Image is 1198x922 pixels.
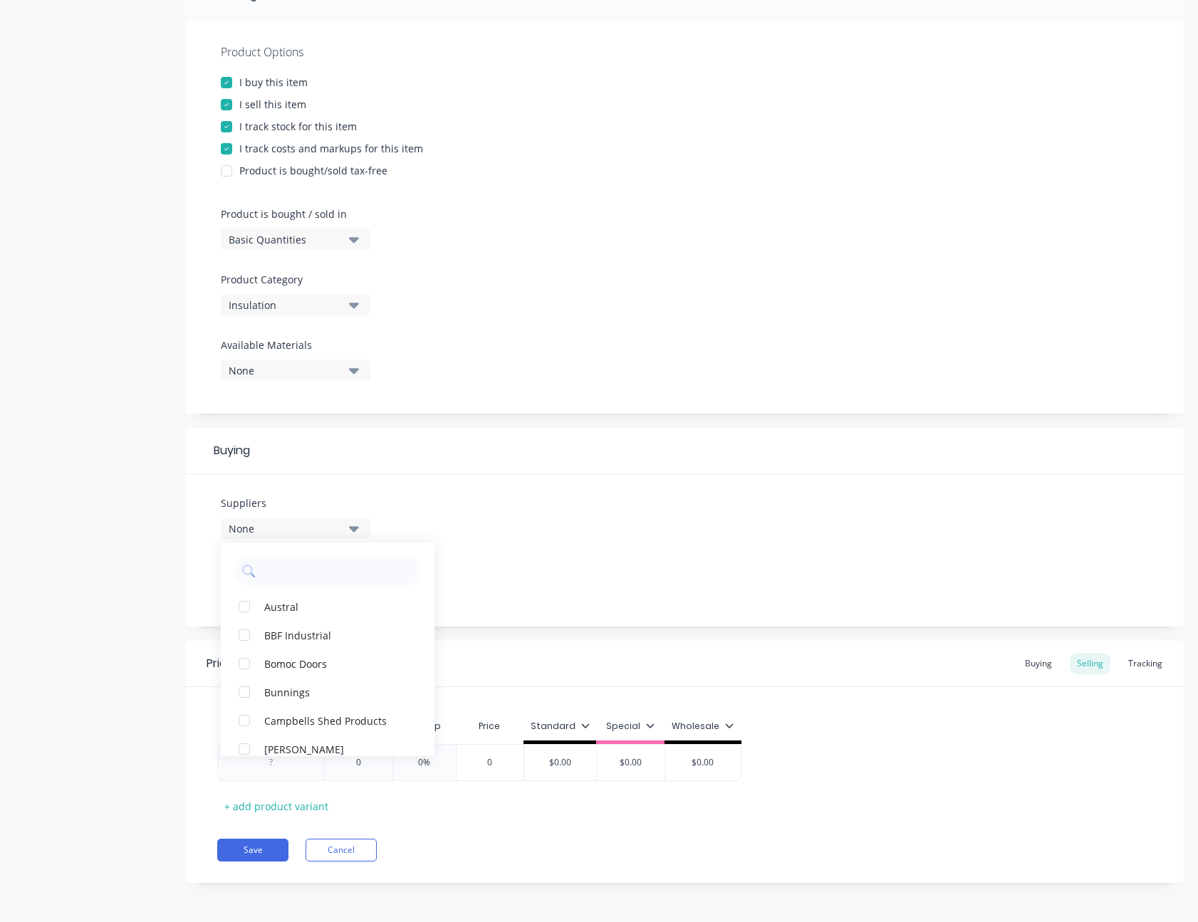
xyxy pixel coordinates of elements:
[217,839,288,861] button: Save
[1070,653,1110,674] div: Selling
[239,75,308,90] div: I buy this item
[524,745,596,780] div: $0.00
[606,720,655,733] div: Special
[672,720,734,733] div: Wholesale
[217,712,324,740] div: Description
[1121,653,1170,674] div: Tracking
[239,97,306,112] div: I sell this item
[239,141,423,156] div: I track costs and markups for this item
[221,294,370,315] button: Insulation
[207,655,243,672] div: Pricing
[454,745,526,780] div: 0
[665,745,741,780] div: $0.00
[217,708,316,744] div: Description
[221,43,1148,61] div: Product Options
[185,428,1184,474] div: Buying
[239,163,387,178] div: Product is bought/sold tax-free
[221,229,370,250] button: Basic Quantities
[229,363,343,378] div: None
[239,119,357,134] div: I track stock for this item
[264,741,407,756] div: [PERSON_NAME]
[595,745,666,780] div: $0.00
[531,720,590,733] div: Standard
[217,744,741,781] div: 00%0$0.00$0.00$0.00
[1018,653,1059,674] div: Buying
[221,272,363,287] label: Product Category
[221,206,363,221] label: Product is bought / sold in
[217,795,335,817] div: + add product variant
[221,496,370,510] label: Suppliers
[456,712,524,740] div: Price
[264,627,407,642] div: BBF Industrial
[229,298,343,313] div: Insulation
[221,360,370,381] button: None
[229,521,343,536] div: None
[221,518,370,539] button: None
[264,713,407,728] div: Campbells Shed Products
[264,656,407,671] div: Bomoc Doors
[306,839,377,861] button: Cancel
[264,599,407,614] div: Austral
[229,232,343,247] div: Basic Quantities
[264,684,407,699] div: Bunnings
[221,337,370,352] label: Available Materials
